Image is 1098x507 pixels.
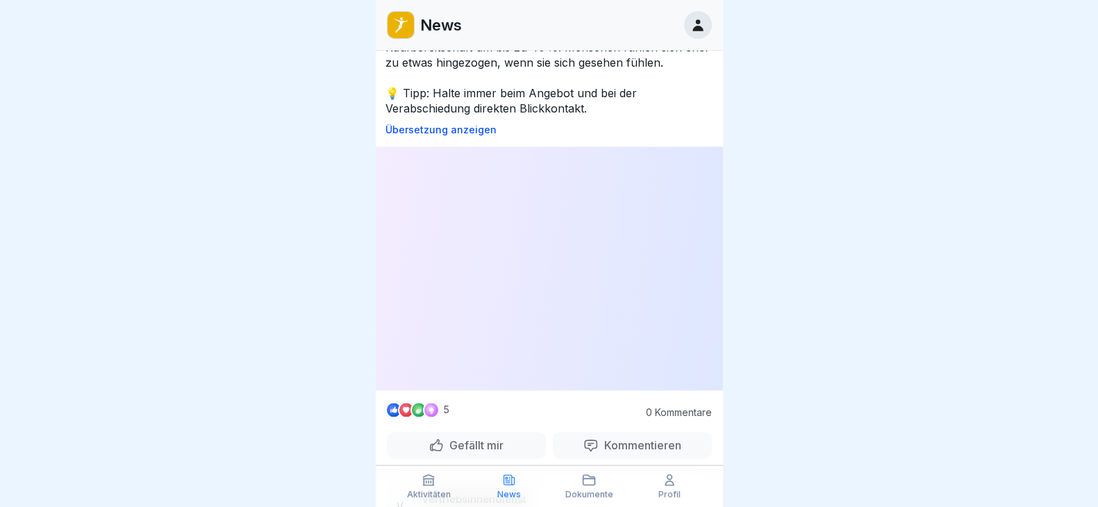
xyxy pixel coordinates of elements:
[565,490,613,499] p: Dokumente
[385,124,713,135] p: Übersetzung anzeigen
[599,438,681,452] p: Kommentieren
[420,16,462,34] p: News
[658,490,681,499] p: Profil
[388,12,414,38] img: oo2rwhh5g6mqyfqxhtbddxvd.png
[407,490,451,499] p: Aktivitäten
[497,490,521,499] p: News
[635,407,712,418] p: 0 Kommentare
[444,438,504,452] p: Gefällt mir
[444,404,449,415] p: 5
